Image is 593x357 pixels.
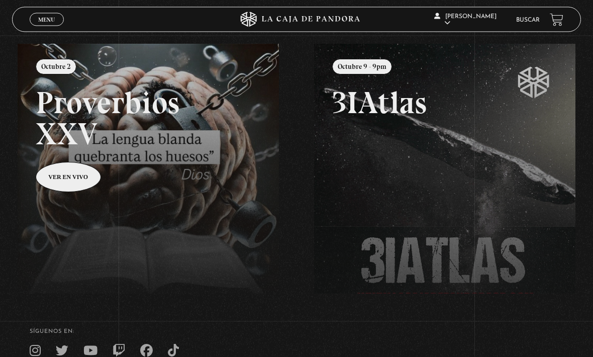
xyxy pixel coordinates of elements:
a: View your shopping cart [550,13,563,27]
span: Cerrar [35,25,59,32]
a: Buscar [516,17,540,23]
h4: SÍguenos en: [30,329,563,335]
span: [PERSON_NAME] [434,14,497,26]
span: Menu [38,17,55,23]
